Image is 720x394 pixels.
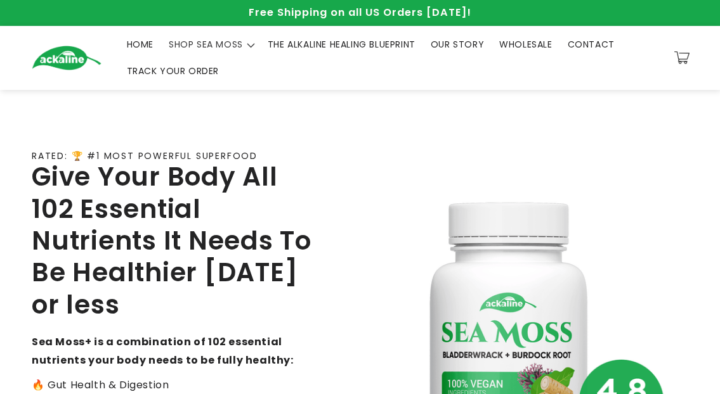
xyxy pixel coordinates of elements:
[260,31,423,58] a: THE ALKALINE HEALING BLUEPRINT
[161,31,260,58] summary: SHOP SEA MOSS
[127,65,219,77] span: TRACK YOUR ORDER
[499,39,552,50] span: WHOLESALE
[431,39,484,50] span: OUR STORY
[169,39,243,50] span: SHOP SEA MOSS
[423,31,492,58] a: OUR STORY
[32,46,101,70] img: Ackaline
[32,334,294,367] strong: Sea Moss+ is a combination of 102 essential nutrients your body needs to be fully healthy:
[119,31,161,58] a: HOME
[492,31,560,58] a: WHOLESALE
[127,39,154,50] span: HOME
[32,151,258,162] p: RATED: 🏆 #1 MOST POWERFUL SUPERFOOD
[560,31,622,58] a: CONTACT
[249,5,471,20] span: Free Shipping on all US Orders [DATE]!
[268,39,416,50] span: THE ALKALINE HEALING BLUEPRINT
[119,58,227,84] a: TRACK YOUR ORDER
[32,161,316,321] h2: Give Your Body All 102 Essential Nutrients It Needs To Be Healthier [DATE] or less
[568,39,615,50] span: CONTACT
